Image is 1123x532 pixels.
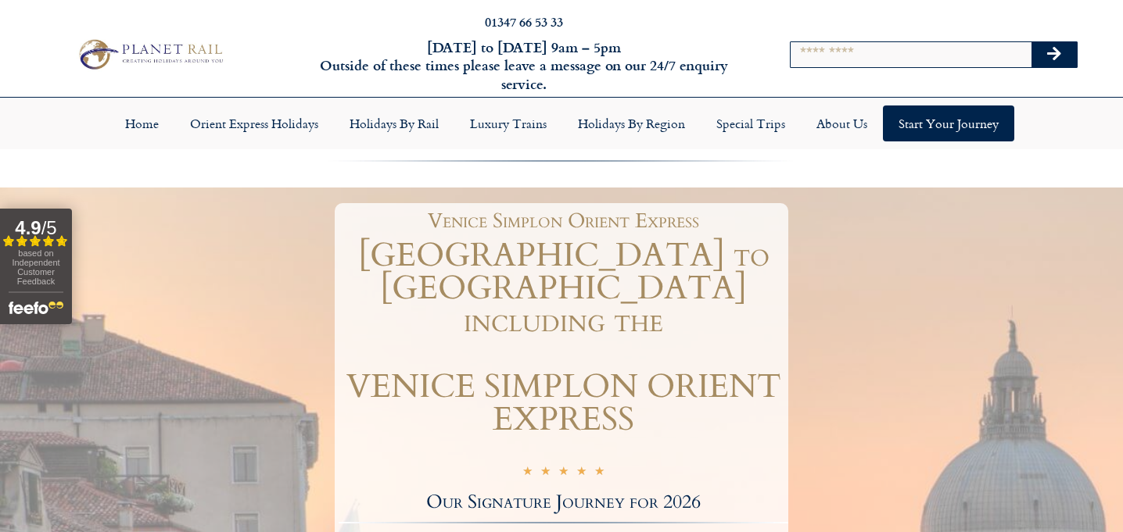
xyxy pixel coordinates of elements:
a: Holidays by Region [562,105,701,141]
i: ☆ [558,464,569,482]
i: ☆ [522,464,533,482]
h2: Our Signature Journey for 2026 [339,493,788,512]
a: Home [109,105,174,141]
div: 5/5 [522,462,605,482]
a: Luxury Trains [454,105,562,141]
img: Planet Rail Train Holidays Logo [73,36,226,73]
nav: Menu [8,105,1115,141]
a: Orient Express Holidays [174,105,334,141]
h1: Venice Simplon Orient Express [346,211,780,231]
i: ☆ [540,464,551,482]
a: Special Trips [701,105,801,141]
a: Start your Journey [883,105,1014,141]
h6: [DATE] to [DATE] 9am – 5pm Outside of these times please leave a message on our 24/7 enquiry serv... [303,38,744,93]
i: ☆ [594,464,605,482]
a: Holidays by Rail [334,105,454,141]
a: 01347 66 53 33 [485,12,563,30]
i: ☆ [576,464,587,482]
button: Search [1032,42,1077,67]
a: About Us [801,105,883,141]
h1: [GEOGRAPHIC_DATA] to [GEOGRAPHIC_DATA] including the VENICE SIMPLON ORIENT EXPRESS [339,239,788,436]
